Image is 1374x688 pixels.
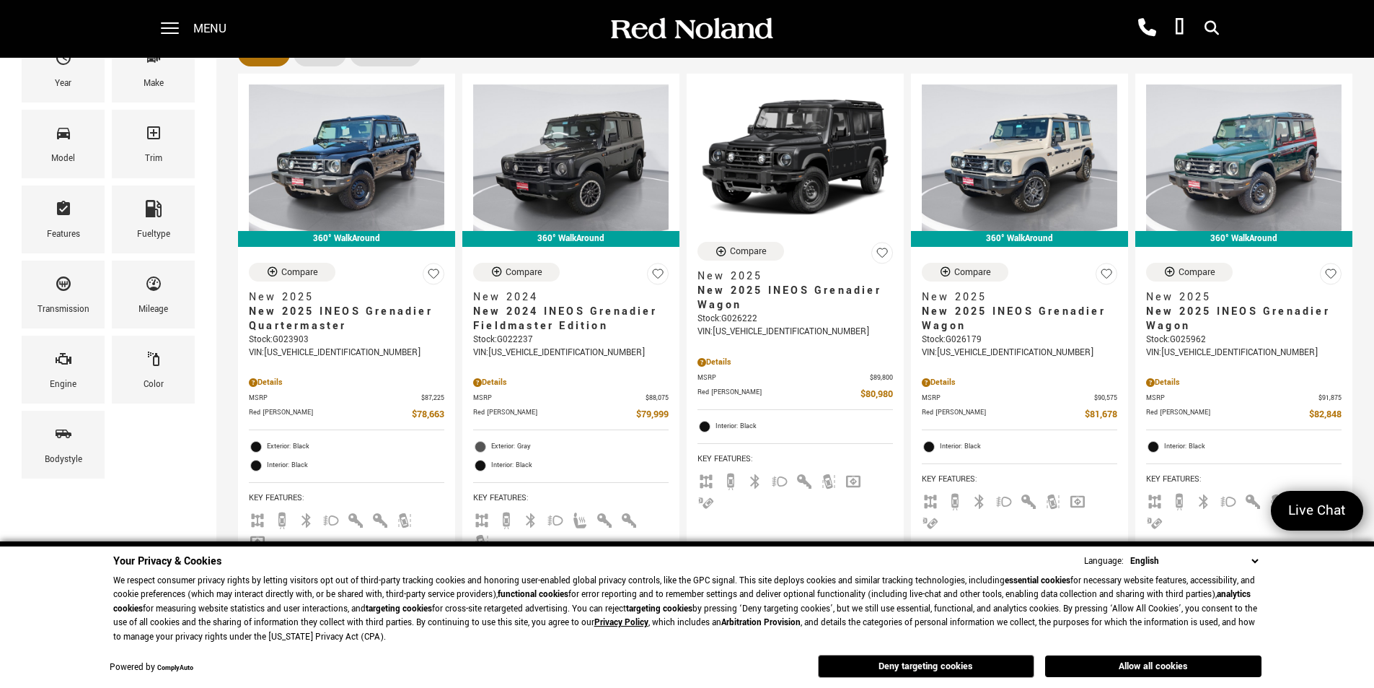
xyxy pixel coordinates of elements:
[112,336,195,404] div: ColorColor
[145,271,162,302] span: Mileage
[747,474,764,485] span: Bluetooth
[1179,266,1215,279] div: Compare
[594,617,648,629] a: Privacy Policy
[911,231,1128,247] div: 360° WalkAround
[249,84,444,231] img: 2025 INEOS Grenadier Quartermaster
[112,186,195,253] div: FueltypeFueltype
[1164,440,1342,454] span: Interior: Black
[144,76,164,92] div: Make
[940,440,1117,454] span: Interior: Black
[1171,495,1188,505] span: Backup Camera
[249,535,266,546] span: Navigation Sys
[110,663,193,673] div: Powered by
[620,513,638,524] span: Keyless Entry
[249,305,433,334] span: New 2025 INEOS Grenadier Quartermaster
[113,554,221,569] span: Your Privacy & Cookies
[1094,393,1117,404] span: $90,575
[1271,491,1363,531] a: Live Chat
[721,617,801,629] strong: Arbitration Provision
[922,471,1117,487] span: Key Features :
[55,121,72,151] span: Model
[1146,84,1342,231] img: 2025 INEOS Grenadier Wagon
[646,393,669,404] span: $88,075
[145,196,162,227] span: Fueltype
[1146,471,1342,487] span: Key Features :
[473,393,669,404] a: MSRP $88,075
[298,513,315,524] span: Bluetooth
[462,231,679,247] div: 360° WalkAround
[1146,407,1309,422] span: Red [PERSON_NAME]
[1085,407,1117,422] span: $81,678
[249,407,412,422] span: Red [PERSON_NAME]
[55,76,71,92] div: Year
[1146,407,1342,422] a: Red [PERSON_NAME] $82,848
[1269,495,1286,505] span: Lane Warning
[22,35,105,103] div: YearYear
[249,407,444,422] a: Red [PERSON_NAME] $78,663
[157,663,193,673] a: ComplyAuto
[145,151,162,167] div: Trim
[697,84,893,231] img: 2025 INEOS Grenadier Wagon
[473,393,646,404] span: MSRP
[51,151,75,167] div: Model
[47,227,80,243] div: Features
[1005,575,1070,587] strong: essential cookies
[1146,347,1342,360] div: VIN: [US_VEHICLE_IDENTIFICATION_NUMBER]
[506,266,542,279] div: Compare
[113,588,1251,615] strong: analytics cookies
[1044,495,1062,505] span: Lane Warning
[1146,393,1318,404] span: MSRP
[55,422,72,452] span: Bodystyle
[1020,495,1037,505] span: Keyless Entry
[697,387,893,402] a: Red [PERSON_NAME] $80,980
[238,231,455,247] div: 360° WalkAround
[498,513,515,524] span: Backup Camera
[38,302,89,318] div: Transmission
[1146,393,1342,404] a: MSRP $91,875
[697,356,893,369] div: Pricing Details - New 2025 INEOS Grenadier Wagon With Navigation & 4WD
[1146,334,1342,347] div: Stock : G025962
[366,603,432,615] strong: targeting cookies
[22,186,105,253] div: FeaturesFeatures
[1127,554,1261,569] select: Language Select
[697,387,860,402] span: Red [PERSON_NAME]
[473,376,669,389] div: Pricing Details - New 2024 INEOS Grenadier Fieldmaster Edition With Navigation & 4WD
[113,574,1261,645] p: We respect consumer privacy rights by letting visitors opt out of third-party tracking cookies an...
[1146,495,1163,505] span: AWD
[112,110,195,178] div: TrimTrim
[922,393,1094,404] span: MSRP
[1146,305,1331,334] span: New 2025 INEOS Grenadier Wagon
[22,110,105,178] div: ModelModel
[473,290,658,305] span: New 2024
[697,474,715,485] span: AWD
[922,290,1117,334] a: New 2025New 2025 INEOS Grenadier Wagon
[267,440,444,454] span: Exterior: Black
[267,458,444,473] span: Interior: Black
[396,513,413,524] span: Lane Warning
[697,496,715,507] span: Parking Assist
[1320,263,1342,291] button: Save Vehicle
[1146,516,1163,527] span: Parking Assist
[626,603,692,615] strong: targeting cookies
[421,393,444,404] span: $87,225
[697,313,893,326] div: Stock : G026222
[249,490,444,506] span: Key Features :
[922,376,1117,389] div: Pricing Details - New 2025 INEOS Grenadier Wagon With Navigation & 4WD
[1135,231,1352,247] div: 360° WalkAround
[473,84,669,231] img: 2024 INEOS Grenadier Fieldmaster Edition
[871,242,893,270] button: Save Vehicle
[1309,407,1342,422] span: $82,848
[145,121,162,151] span: Trim
[138,302,168,318] div: Mileage
[22,411,105,479] div: BodystyleBodystyle
[1146,263,1233,282] button: Compare Vehicle
[722,474,739,485] span: Backup Camera
[971,495,988,505] span: Bluetooth
[870,373,893,383] span: $89,800
[922,407,1085,422] span: Red [PERSON_NAME]
[697,373,870,383] span: MSRP
[249,263,335,282] button: Compare Vehicle
[1045,656,1261,677] button: Allow all cookies
[1146,290,1342,334] a: New 2025New 2025 INEOS Grenadier Wagon
[818,655,1034,678] button: Deny targeting cookies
